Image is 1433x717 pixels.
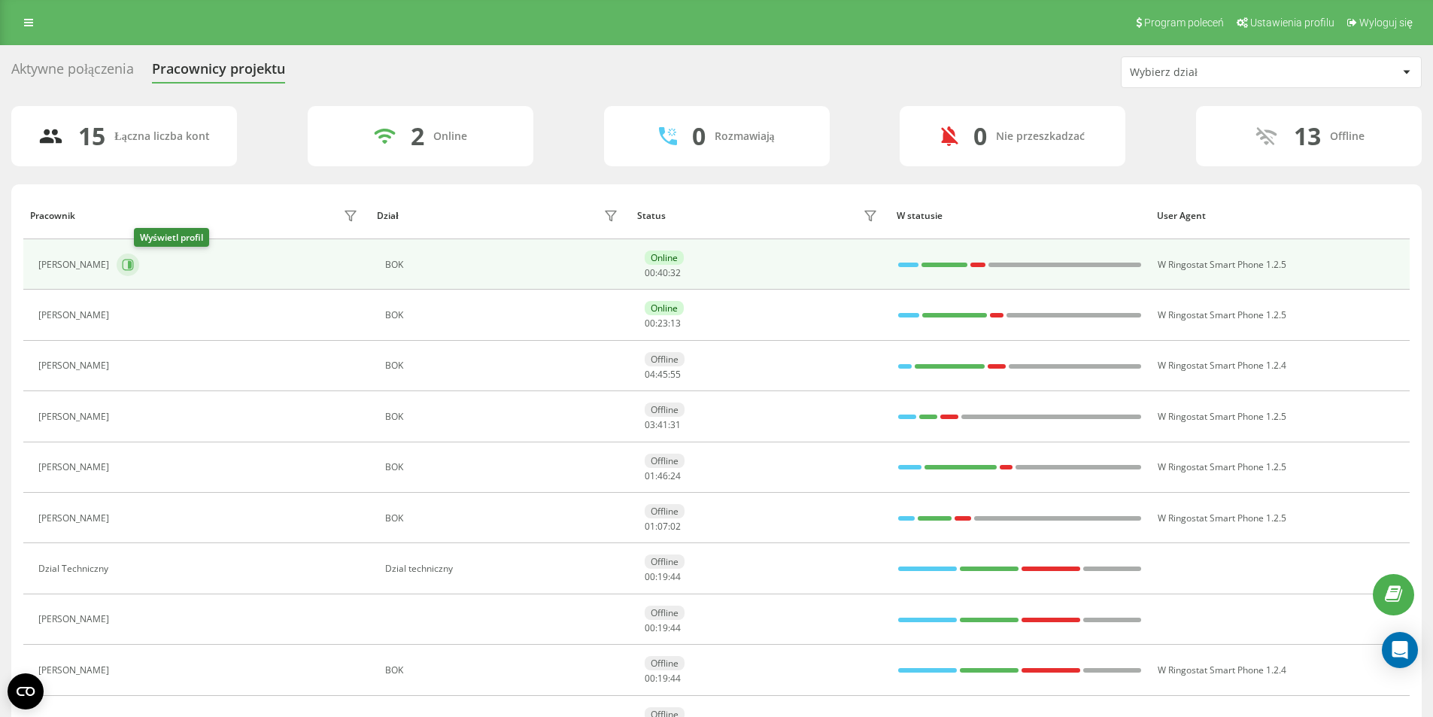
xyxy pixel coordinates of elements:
div: 0 [973,122,987,150]
span: 44 [670,570,681,583]
span: 01 [645,469,655,482]
span: Program poleceń [1144,17,1224,29]
span: Wyloguj się [1359,17,1413,29]
span: 24 [670,469,681,482]
span: 04 [645,368,655,381]
div: Nie przeszkadzać [996,130,1085,143]
span: 55 [670,368,681,381]
span: 00 [645,570,655,583]
span: Ustawienia profilu [1250,17,1334,29]
div: [PERSON_NAME] [38,614,113,624]
div: Pracownicy projektu [152,61,285,84]
div: Offline [645,656,685,670]
span: 31 [670,418,681,431]
div: BOK [385,310,622,321]
div: Online [645,301,684,315]
span: 44 [670,672,681,685]
div: Offline [1330,130,1365,143]
span: W Ringostat Smart Phone 1.2.5 [1158,460,1286,473]
span: W Ringostat Smart Phone 1.2.4 [1158,664,1286,676]
div: BOK [385,665,622,676]
div: Dzial techniczny [385,564,622,574]
span: W Ringostat Smart Phone 1.2.5 [1158,410,1286,423]
div: Dzial Techniczny [38,564,112,574]
div: Offline [645,352,685,366]
span: 46 [657,469,668,482]
span: 00 [645,672,655,685]
span: W Ringostat Smart Phone 1.2.5 [1158,308,1286,321]
span: 00 [645,266,655,279]
div: Offline [645,403,685,417]
span: 13 [670,317,681,330]
span: 19 [657,621,668,634]
span: 44 [670,621,681,634]
span: 01 [645,520,655,533]
div: [PERSON_NAME] [38,310,113,321]
div: : : [645,268,681,278]
div: [PERSON_NAME] [38,260,113,270]
span: 19 [657,672,668,685]
div: BOK [385,360,622,371]
div: BOK [385,513,622,524]
div: Pracownik [30,211,75,221]
div: : : [645,673,681,684]
div: BOK [385,462,622,472]
div: [PERSON_NAME] [38,513,113,524]
div: Status [637,211,666,221]
div: Offline [645,454,685,468]
div: Offline [645,554,685,569]
span: 32 [670,266,681,279]
div: : : [645,521,681,532]
div: : : [645,471,681,482]
div: : : [645,318,681,329]
span: 41 [657,418,668,431]
span: 40 [657,266,668,279]
div: 15 [78,122,105,150]
div: 0 [692,122,706,150]
span: 02 [670,520,681,533]
div: User Agent [1157,211,1403,221]
span: 03 [645,418,655,431]
div: Aktywne połączenia [11,61,134,84]
span: W Ringostat Smart Phone 1.2.5 [1158,512,1286,524]
span: 00 [645,621,655,634]
div: Wyświetl profil [134,228,209,247]
div: [PERSON_NAME] [38,412,113,422]
div: 13 [1294,122,1321,150]
span: 00 [645,317,655,330]
div: : : [645,572,681,582]
div: Rozmawiają [715,130,775,143]
div: : : [645,369,681,380]
span: 07 [657,520,668,533]
div: Offline [645,504,685,518]
button: Open CMP widget [8,673,44,709]
div: Online [645,251,684,265]
div: Łączna liczba kont [114,130,209,143]
span: W Ringostat Smart Phone 1.2.4 [1158,359,1286,372]
div: [PERSON_NAME] [38,462,113,472]
span: 23 [657,317,668,330]
div: Offline [645,606,685,620]
div: Wybierz dział [1130,66,1310,79]
span: 19 [657,570,668,583]
div: Online [433,130,467,143]
div: [PERSON_NAME] [38,665,113,676]
div: 2 [411,122,424,150]
div: W statusie [897,211,1143,221]
div: Open Intercom Messenger [1382,632,1418,668]
div: : : [645,420,681,430]
span: 45 [657,368,668,381]
div: BOK [385,260,622,270]
div: [PERSON_NAME] [38,360,113,371]
span: W Ringostat Smart Phone 1.2.5 [1158,258,1286,271]
div: Dział [377,211,398,221]
div: : : [645,623,681,633]
div: BOK [385,412,622,422]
